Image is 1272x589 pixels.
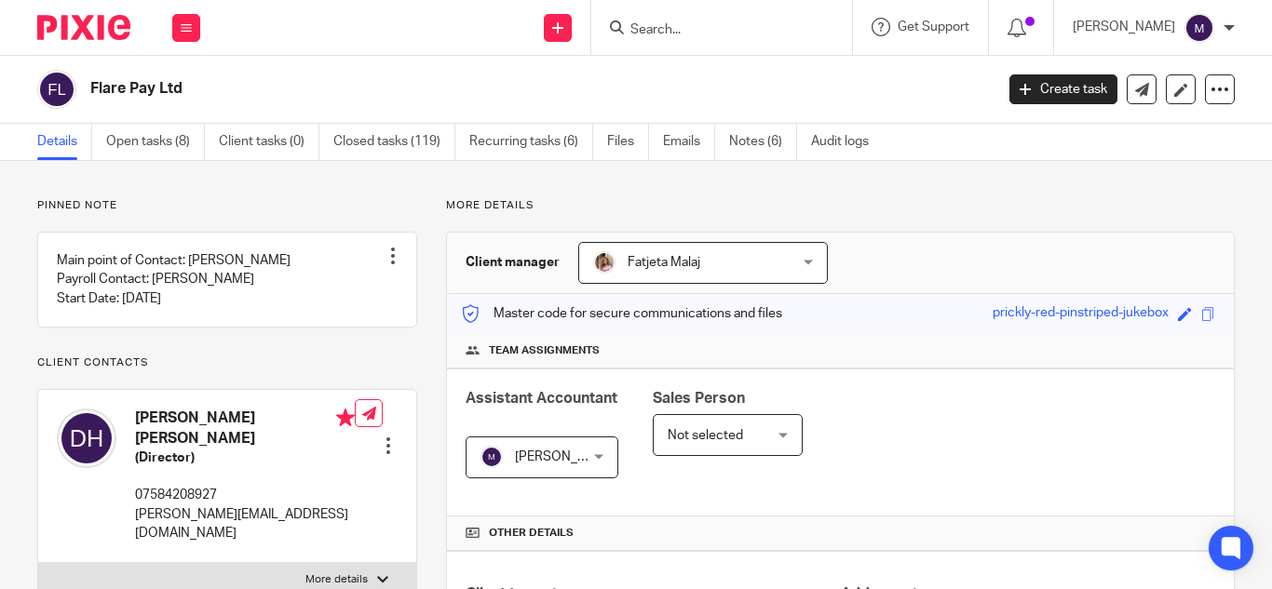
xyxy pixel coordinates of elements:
a: Create task [1009,74,1117,104]
a: Files [607,124,649,160]
p: More details [305,572,368,587]
input: Search [629,22,796,39]
p: Client contacts [37,355,417,370]
a: Client tasks (0) [219,124,319,160]
a: Open tasks (8) [106,124,205,160]
h2: Flare Pay Ltd [90,79,804,99]
span: Fatjeta Malaj [628,256,700,269]
h5: (Director) [135,448,355,467]
p: More details [446,198,1235,213]
img: MicrosoftTeams-image%20(5).png [593,251,616,274]
p: [PERSON_NAME] [1073,18,1175,36]
p: 07584208927 [135,486,355,504]
span: Sales Person [653,391,745,406]
a: Emails [663,124,715,160]
img: Pixie [37,15,130,40]
a: Details [37,124,92,160]
img: svg%3E [480,446,503,468]
img: svg%3E [57,408,116,468]
span: Not selected [668,429,743,442]
span: Get Support [898,20,969,33]
a: Audit logs [811,124,883,160]
p: Master code for secure communications and files [461,304,782,323]
span: Other details [489,526,574,541]
a: Notes (6) [729,124,797,160]
div: prickly-red-pinstriped-jukebox [993,303,1169,325]
i: Primary [336,408,355,427]
p: [PERSON_NAME][EMAIL_ADDRESS][DOMAIN_NAME] [135,505,355,543]
p: Pinned note [37,198,417,213]
a: Recurring tasks (6) [469,124,593,160]
span: Assistant Accountant [466,391,617,406]
img: svg%3E [37,70,76,109]
span: [PERSON_NAME] [515,450,617,463]
span: Team assignments [489,343,600,358]
a: Closed tasks (119) [333,124,455,160]
h3: Client manager [466,253,560,272]
img: svg%3E [1184,13,1214,43]
h4: [PERSON_NAME] [PERSON_NAME] [135,408,355,448]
